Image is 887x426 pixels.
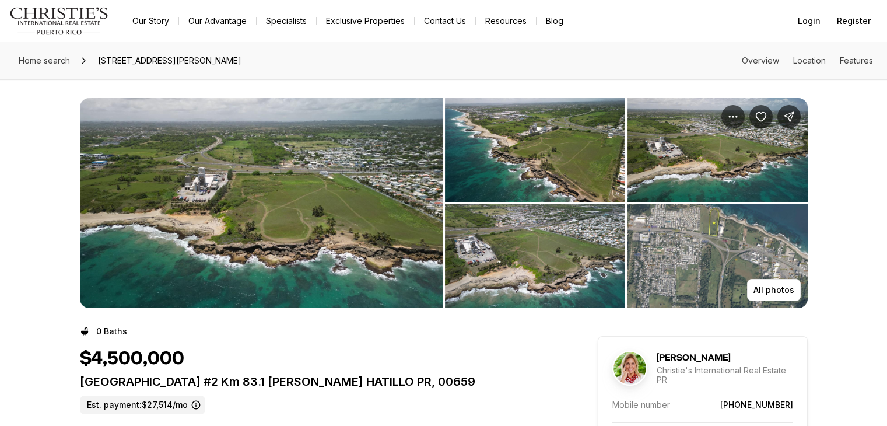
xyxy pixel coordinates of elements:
span: Register [837,16,871,26]
p: 0 Baths [96,327,127,336]
a: Skip to: Overview [742,55,779,65]
p: Christie's International Real Estate PR [657,366,793,385]
div: Listing Photos [80,98,808,308]
nav: Page section menu [742,56,873,65]
a: Home search [14,51,75,70]
a: Skip to: Location [793,55,826,65]
h5: [PERSON_NAME] [657,352,730,364]
button: Property options [721,105,745,128]
a: Our Advantage [179,13,256,29]
a: [PHONE_NUMBER] [720,400,793,410]
a: Our Story [123,13,178,29]
label: Est. payment: $27,514/mo [80,396,205,414]
button: Contact Us [415,13,475,29]
li: 1 of 3 [80,98,443,308]
button: View image gallery [80,98,443,308]
button: View image gallery [627,204,808,308]
button: View image gallery [445,204,625,308]
button: Login [791,9,828,33]
span: Login [798,16,821,26]
span: Home search [19,55,70,65]
a: Skip to: Features [840,55,873,65]
p: Mobile number [612,400,670,410]
button: Save Property: Stae Road #2 Km 83.1 BO CARRIZALES [749,105,773,128]
button: Register [830,9,878,33]
button: View image gallery [627,98,808,202]
button: Share Property: Stae Road #2 Km 83.1 BO CARRIZALES [777,105,801,128]
a: Exclusive Properties [317,13,414,29]
img: logo [9,7,109,35]
a: Blog [537,13,573,29]
li: 2 of 3 [445,98,808,308]
span: [STREET_ADDRESS][PERSON_NAME] [93,51,246,70]
h1: $4,500,000 [80,348,184,370]
a: Resources [476,13,536,29]
button: View image gallery [445,98,625,202]
button: All photos [747,279,801,301]
p: [GEOGRAPHIC_DATA] #2 Km 83.1 [PERSON_NAME] HATILLO PR, 00659 [80,375,556,389]
a: Specialists [257,13,316,29]
p: All photos [753,285,794,295]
